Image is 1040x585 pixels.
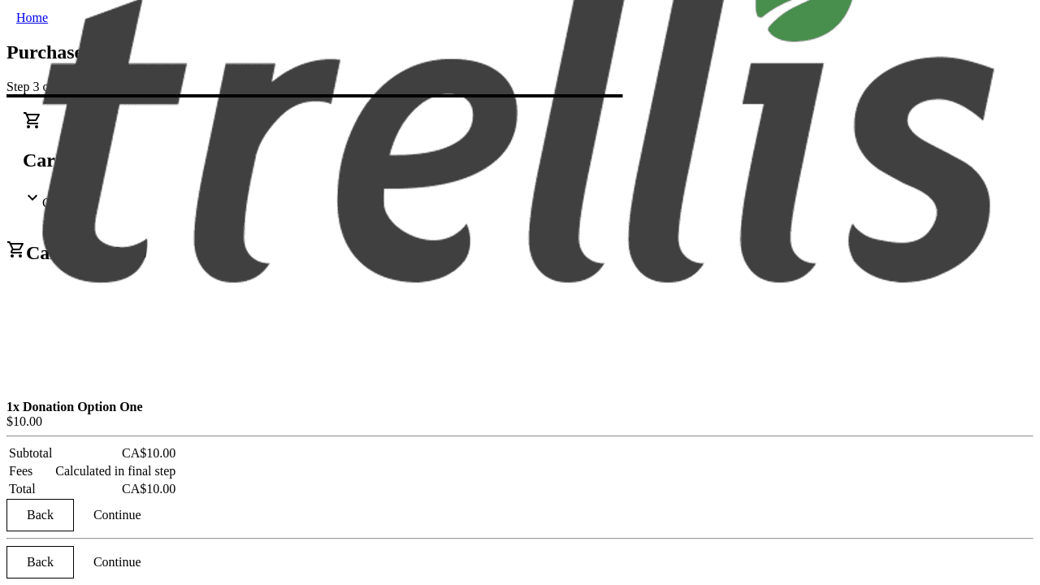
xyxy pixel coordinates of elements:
[54,445,176,461] td: CA$10.00
[6,546,74,578] button: Back
[6,400,143,414] strong: 1x Donation Option One
[27,508,54,522] span: Back
[54,463,176,479] td: Calculated in final step
[6,499,74,531] button: Back
[8,445,53,461] td: Subtotal
[54,481,176,497] td: CA$10.00
[93,555,141,570] span: Continue
[27,555,54,570] span: Back
[93,508,141,522] span: Continue
[8,481,53,497] td: Total
[6,414,1033,429] div: $10.00
[74,499,161,531] button: Continue
[74,546,161,578] button: Continue
[8,463,53,479] td: Fees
